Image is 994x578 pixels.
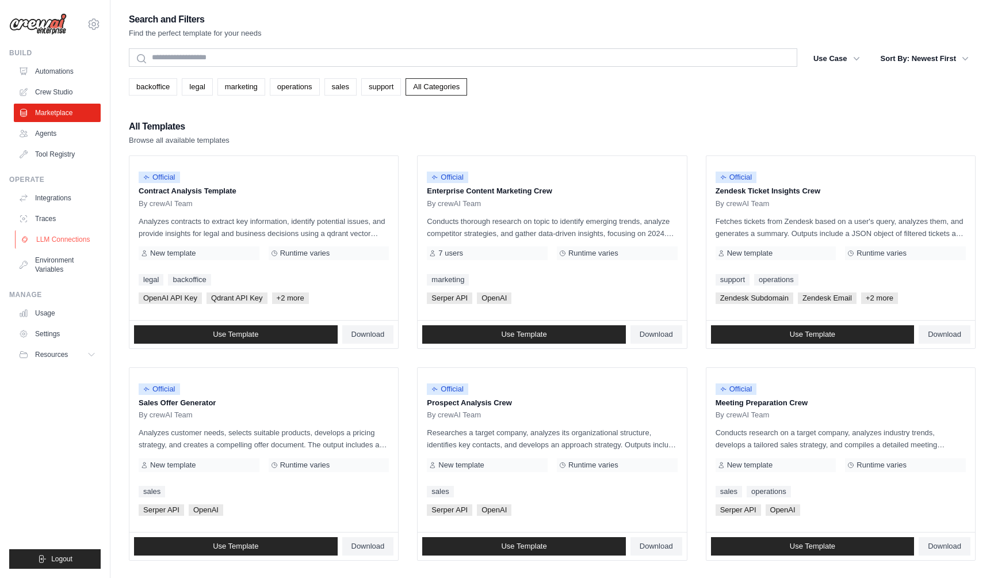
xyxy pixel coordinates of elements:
[716,185,966,197] p: Zendesk Ticket Insights Crew
[798,292,857,304] span: Zendesk Email
[422,325,626,344] a: Use Template
[919,537,970,556] a: Download
[168,274,211,286] a: backoffice
[139,215,389,239] p: Analyzes contracts to extract key information, identify potential issues, and provide insights fo...
[857,249,907,258] span: Runtime varies
[129,28,262,39] p: Find the perfect template for your needs
[150,249,196,258] span: New template
[806,48,867,69] button: Use Case
[150,461,196,470] span: New template
[928,542,961,551] span: Download
[716,292,793,304] span: Zendesk Subdomain
[213,330,258,339] span: Use Template
[217,78,265,96] a: marketing
[477,292,511,304] span: OpenAI
[711,325,915,344] a: Use Template
[427,292,472,304] span: Serper API
[9,549,101,569] button: Logout
[640,330,673,339] span: Download
[716,486,742,497] a: sales
[14,189,101,207] a: Integrations
[134,325,338,344] a: Use Template
[716,397,966,409] p: Meeting Preparation Crew
[129,78,177,96] a: backoffice
[14,325,101,343] a: Settings
[9,290,101,299] div: Manage
[15,230,102,249] a: LLM Connections
[716,504,761,516] span: Serper API
[427,274,469,286] a: marketing
[568,249,618,258] span: Runtime varies
[790,542,835,551] span: Use Template
[14,145,101,163] a: Tool Registry
[14,210,101,228] a: Traces
[790,330,835,339] span: Use Template
[139,172,180,183] span: Official
[427,172,468,183] span: Official
[129,135,230,146] p: Browse all available templates
[342,325,394,344] a: Download
[711,537,915,556] a: Use Template
[182,78,212,96] a: legal
[501,542,546,551] span: Use Template
[139,486,165,497] a: sales
[14,104,101,122] a: Marketplace
[427,427,677,451] p: Researches a target company, analyzes its organizational structure, identifies key contacts, and ...
[14,304,101,322] a: Usage
[9,175,101,184] div: Operate
[342,537,394,556] a: Download
[139,292,202,304] span: OpenAI API Key
[14,251,101,279] a: Environment Variables
[324,78,357,96] a: sales
[139,504,184,516] span: Serper API
[14,124,101,143] a: Agents
[139,199,193,208] span: By crewAI Team
[207,292,267,304] span: Qdrant API Key
[716,274,750,286] a: support
[139,427,389,451] p: Analyzes customer needs, selects suitable products, develops a pricing strategy, and creates a co...
[857,461,907,470] span: Runtime varies
[14,83,101,101] a: Crew Studio
[351,542,385,551] span: Download
[280,249,330,258] span: Runtime varies
[630,537,682,556] a: Download
[716,215,966,239] p: Fetches tickets from Zendesk based on a user's query, analyzes them, and generates a summary. Out...
[427,215,677,239] p: Conducts thorough research on topic to identify emerging trends, analyze competitor strategies, a...
[754,274,798,286] a: operations
[427,199,481,208] span: By crewAI Team
[427,410,481,420] span: By crewAI Team
[427,383,468,395] span: Official
[766,504,800,516] span: OpenAI
[139,383,180,395] span: Official
[272,292,309,304] span: +2 more
[139,410,193,420] span: By crewAI Team
[747,486,791,497] a: operations
[139,397,389,409] p: Sales Offer Generator
[640,542,673,551] span: Download
[716,427,966,451] p: Conducts research on a target company, analyzes industry trends, develops a tailored sales strate...
[919,325,970,344] a: Download
[14,62,101,81] a: Automations
[727,461,773,470] span: New template
[189,504,223,516] span: OpenAI
[727,249,773,258] span: New template
[438,461,484,470] span: New template
[422,537,626,556] a: Use Template
[280,461,330,470] span: Runtime varies
[139,274,163,286] a: legal
[716,410,770,420] span: By crewAI Team
[51,554,72,564] span: Logout
[35,350,68,359] span: Resources
[427,397,677,409] p: Prospect Analysis Crew
[14,345,101,364] button: Resources
[874,48,976,69] button: Sort By: Newest First
[427,486,453,497] a: sales
[477,504,511,516] span: OpenAI
[351,330,385,339] span: Download
[427,504,472,516] span: Serper API
[134,537,338,556] a: Use Template
[861,292,898,304] span: +2 more
[213,542,258,551] span: Use Template
[438,249,463,258] span: 7 users
[716,383,757,395] span: Official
